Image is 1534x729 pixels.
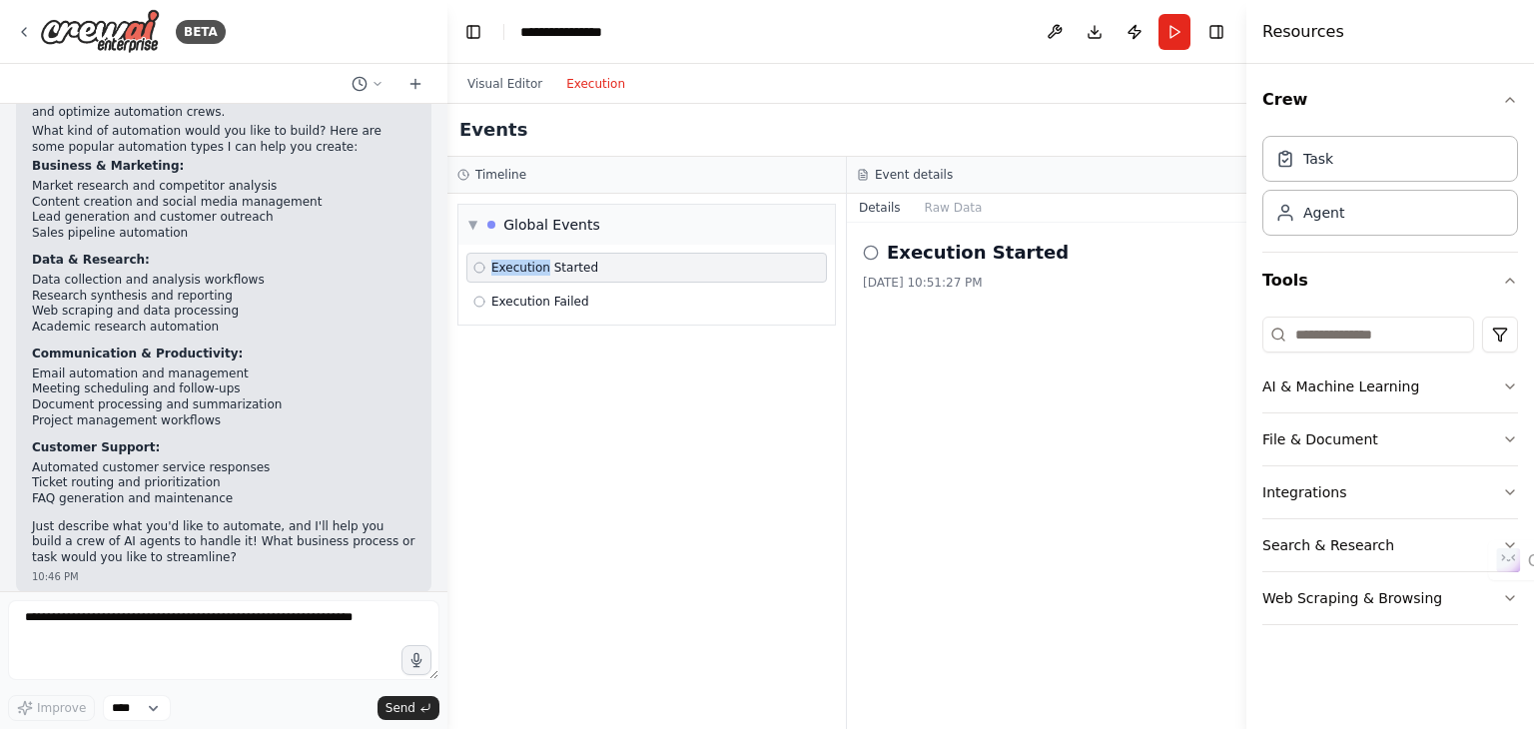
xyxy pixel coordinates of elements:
div: Global Events [503,215,600,235]
li: Automated customer service responses [32,460,415,476]
div: Task [1303,149,1333,169]
div: Tools [1262,309,1518,641]
button: Crew [1262,72,1518,128]
li: Meeting scheduling and follow-ups [32,381,415,397]
button: Visual Editor [455,72,554,96]
button: Hide right sidebar [1202,18,1230,46]
div: Crew [1262,128,1518,252]
li: Ticket routing and prioritization [32,475,415,491]
strong: Customer Support: [32,440,160,454]
li: Market research and competitor analysis [32,179,415,195]
li: Email automation and management [32,366,415,382]
span: Improve [37,700,86,716]
li: Research synthesis and reporting [32,289,415,305]
h3: Timeline [475,167,526,183]
h2: Execution Started [887,239,1069,267]
p: Just describe what you'd like to automate, and I'll help you build a crew of AI agents to handle ... [32,519,415,566]
div: [DATE] 10:51:27 PM [863,275,1230,291]
span: Execution Failed [491,294,589,310]
div: 10:46 PM [32,569,415,584]
span: Execution Started [491,260,598,276]
button: Execution [554,72,637,96]
button: Raw Data [913,194,995,222]
li: Content creation and social media management [32,195,415,211]
button: Send [378,696,439,720]
button: AI & Machine Learning [1262,361,1518,412]
button: Improve [8,695,95,721]
span: ▼ [468,217,477,233]
span: Send [385,700,415,716]
button: Integrations [1262,466,1518,518]
button: Click to speak your automation idea [401,645,431,675]
li: Web scraping and data processing [32,304,415,320]
h2: Events [459,116,527,144]
strong: Communication & Productivity: [32,347,243,361]
li: Sales pipeline automation [32,226,415,242]
div: BETA [176,20,226,44]
li: Project management workflows [32,413,415,429]
strong: Business & Marketing: [32,159,184,173]
button: Web Scraping & Browsing [1262,572,1518,624]
button: File & Document [1262,413,1518,465]
div: Agent [1303,203,1344,223]
nav: breadcrumb [520,22,620,42]
button: Search & Research [1262,519,1518,571]
button: Start a new chat [399,72,431,96]
li: FAQ generation and maintenance [32,491,415,507]
li: Data collection and analysis workflows [32,273,415,289]
strong: Data & Research: [32,253,150,267]
p: What kind of automation would you like to build? Here are some popular automation types I can hel... [32,124,415,155]
button: Hide left sidebar [459,18,487,46]
li: Document processing and summarization [32,397,415,413]
li: Academic research automation [32,320,415,336]
img: Logo [40,9,160,54]
button: Details [847,194,913,222]
li: Lead generation and customer outreach [32,210,415,226]
button: Switch to previous chat [344,72,391,96]
h4: Resources [1262,20,1344,44]
h3: Event details [875,167,953,183]
button: Tools [1262,253,1518,309]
